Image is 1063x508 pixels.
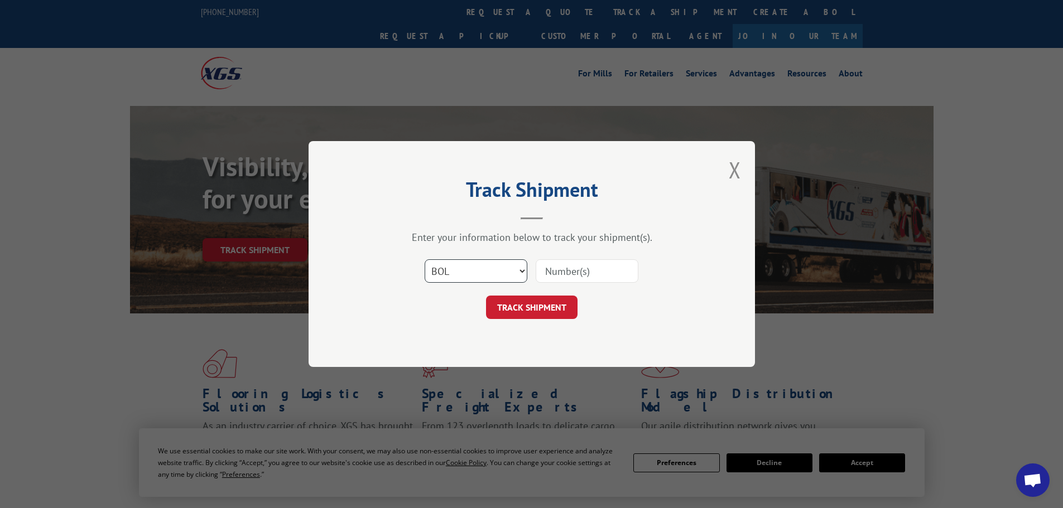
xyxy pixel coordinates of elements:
button: TRACK SHIPMENT [486,296,578,319]
div: Open chat [1016,463,1050,497]
div: Enter your information below to track your shipment(s). [364,231,699,244]
input: Number(s) [536,259,638,283]
h2: Track Shipment [364,182,699,203]
button: Close modal [729,155,741,185]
